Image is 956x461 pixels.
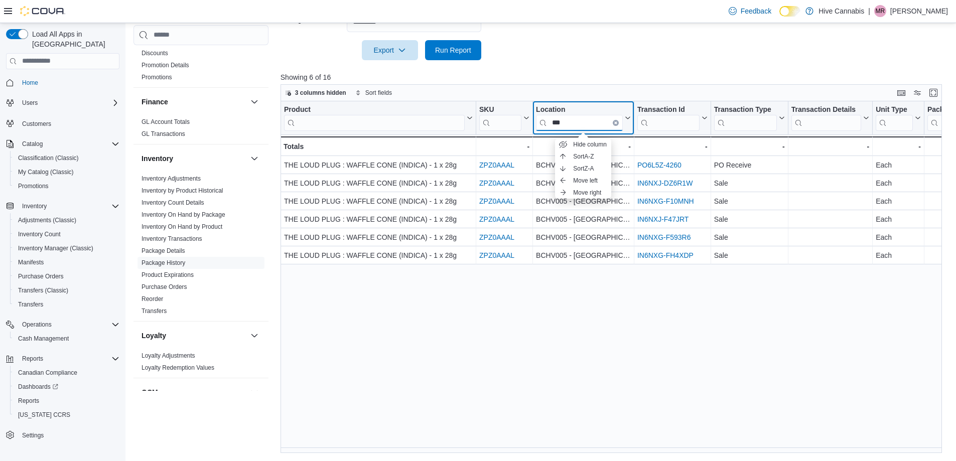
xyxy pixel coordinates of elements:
span: Users [22,99,38,107]
button: Keyboard shortcuts [895,87,907,99]
button: Purchase Orders [10,269,123,283]
a: IN6NXG-F10MNH [637,197,694,205]
span: Sort A-Z [573,152,594,161]
span: Classification (Classic) [18,154,79,162]
span: Operations [18,319,119,331]
span: Inventory Transactions [142,235,202,243]
p: Showing 6 of 16 [281,72,949,82]
button: OCM [248,386,260,398]
a: IN6NXG-FH4XDP [637,251,694,259]
span: Inventory by Product Historical [142,187,223,195]
span: Users [18,97,119,109]
button: Loyalty [248,330,260,342]
span: Reports [22,355,43,363]
div: Unit Type [876,105,913,131]
div: Each [876,177,921,189]
div: Loyalty [133,350,268,378]
span: Promotions [18,182,49,190]
button: Manifests [10,255,123,269]
a: Purchase Orders [14,270,68,282]
a: ZPZ0AAAL [479,233,514,241]
div: THE LOUD PLUG : WAFFLE CONE (INDICA) - 1 x 28g [284,213,473,225]
button: Run Report [425,40,481,60]
button: Transfers (Classic) [10,283,123,297]
span: Reorder [142,295,163,303]
div: Product [284,105,465,115]
div: SKU [479,105,521,115]
a: PO6L5Z-4260 [637,161,681,169]
span: Dashboards [14,381,119,393]
button: Move right [555,187,611,199]
a: Loyalty Redemption Values [142,364,214,371]
p: [PERSON_NAME] [890,5,948,17]
span: Sort fields [365,89,392,97]
div: PO Receive [714,159,784,171]
button: Reports [18,353,47,365]
button: SortZ-A [555,163,611,175]
a: Transfers [14,298,47,311]
a: Inventory Adjustments [142,175,201,182]
span: Discounts [142,49,168,57]
a: ZPZ0AAAL [479,197,514,205]
a: ZPZ0AAAL [479,179,514,187]
div: BCHV005 - [GEOGRAPHIC_DATA][PERSON_NAME] [536,159,631,171]
span: Home [18,76,119,89]
div: Finance [133,116,268,144]
span: Adjustments (Classic) [14,214,119,226]
p: | [868,5,870,17]
span: Purchase Orders [14,270,119,282]
a: Promotions [142,74,172,81]
span: Transfers (Classic) [14,284,119,296]
span: Settings [18,429,119,441]
button: Canadian Compliance [10,366,123,380]
div: Discounts & Promotions [133,47,268,87]
button: Hide column [555,138,611,150]
span: Classification (Classic) [14,152,119,164]
a: Discounts [142,50,168,57]
a: Adjustments (Classic) [14,214,80,226]
span: Manifests [14,256,119,268]
span: Inventory On Hand by Package [142,211,225,219]
a: Inventory On Hand by Product [142,223,222,230]
span: My Catalog (Classic) [18,168,74,176]
span: Catalog [22,140,43,148]
a: Settings [18,429,48,441]
a: Inventory by Product Historical [142,187,223,194]
span: Package Details [142,247,185,255]
button: Display options [911,87,923,99]
span: Canadian Compliance [18,369,77,377]
button: Reports [10,394,123,408]
div: Sale [714,231,784,243]
a: My Catalog (Classic) [14,166,78,178]
a: Canadian Compliance [14,367,81,379]
button: Move left [555,175,611,187]
div: Product [284,105,465,131]
div: THE LOUD PLUG : WAFFLE CONE (INDICA) - 1 x 28g [284,249,473,261]
a: Transfers (Classic) [14,284,72,296]
button: Operations [2,318,123,332]
div: Transaction Details [791,105,861,131]
button: SKU [479,105,529,131]
span: Loyalty Adjustments [142,352,195,360]
a: Dashboards [14,381,62,393]
span: Washington CCRS [14,409,119,421]
button: 3 columns hidden [281,87,350,99]
a: Purchase Orders [142,283,187,290]
span: Reports [18,353,119,365]
span: Inventory Adjustments [142,175,201,183]
button: Transaction Details [791,105,869,131]
span: Catalog [18,138,119,150]
div: - [536,140,631,152]
h3: Inventory [142,153,173,164]
button: Customers [2,116,123,130]
h3: OCM [142,387,158,397]
span: Adjustments (Classic) [18,216,76,224]
a: IN6NXJ-F47JRT [637,215,689,223]
button: Inventory [142,153,246,164]
span: Inventory [18,200,119,212]
button: [US_STATE] CCRS [10,408,123,422]
span: Cash Management [18,335,69,343]
a: Promotions [14,180,53,192]
span: GL Account Totals [142,118,190,126]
